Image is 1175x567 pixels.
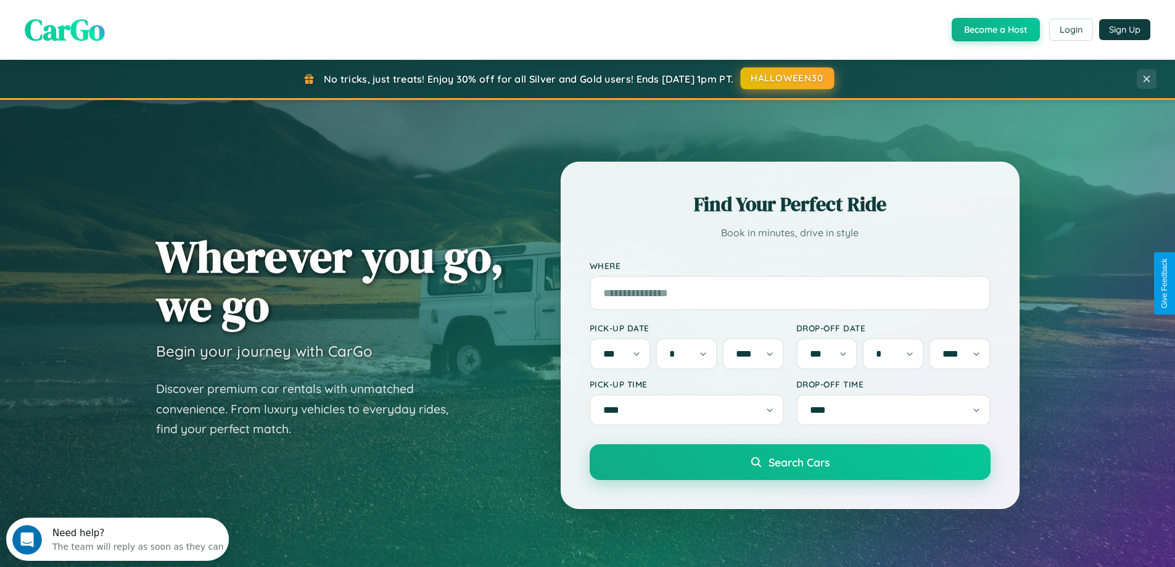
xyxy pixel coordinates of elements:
[590,260,991,271] label: Where
[5,5,229,39] div: Open Intercom Messenger
[769,455,830,469] span: Search Cars
[1099,19,1150,40] button: Sign Up
[590,224,991,242] p: Book in minutes, drive in style
[590,323,784,333] label: Pick-up Date
[324,73,733,85] span: No tricks, just treats! Enjoy 30% off for all Silver and Gold users! Ends [DATE] 1pm PT.
[46,20,218,33] div: The team will reply as soon as they can
[796,379,991,389] label: Drop-off Time
[156,379,464,439] p: Discover premium car rentals with unmatched convenience. From luxury vehicles to everyday rides, ...
[6,518,229,561] iframe: Intercom live chat discovery launcher
[590,444,991,480] button: Search Cars
[590,191,991,218] h2: Find Your Perfect Ride
[590,379,784,389] label: Pick-up Time
[952,18,1040,41] button: Become a Host
[46,10,218,20] div: Need help?
[1049,19,1093,41] button: Login
[1160,259,1169,308] div: Give Feedback
[156,342,373,360] h3: Begin your journey with CarGo
[156,232,504,329] h1: Wherever you go, we go
[25,9,105,50] span: CarGo
[12,525,42,555] iframe: Intercom live chat
[796,323,991,333] label: Drop-off Date
[741,67,835,89] button: HALLOWEEN30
